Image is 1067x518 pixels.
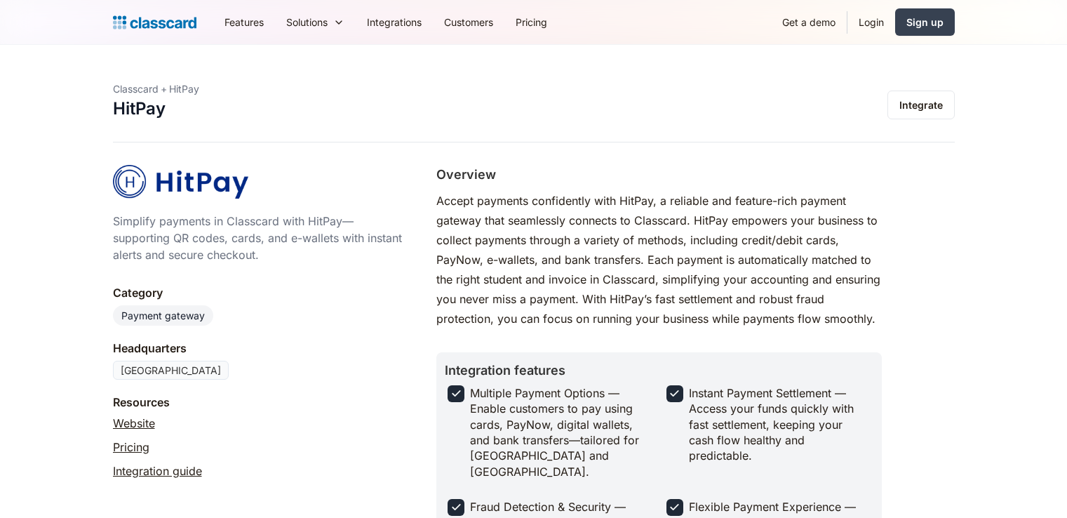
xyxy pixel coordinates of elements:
[887,91,955,119] a: Integrate
[161,81,167,96] div: +
[436,191,882,328] p: Accept payments confidently with HitPay, a reliable and feature-rich payment gateway that seamles...
[113,340,187,357] div: Headquarters
[213,6,275,38] a: Features
[121,308,205,323] div: Payment gateway
[113,415,155,432] a: Website
[689,385,868,464] div: Instant Payment Settlement — Access your funds quickly with fast settlement, keeping your cash fl...
[436,165,496,184] h2: Overview
[113,361,229,380] div: [GEOGRAPHIC_DATA]
[169,81,199,96] div: HitPay
[504,6,558,38] a: Pricing
[433,6,504,38] a: Customers
[771,6,847,38] a: Get a demo
[113,99,166,119] h1: HitPay
[275,6,356,38] div: Solutions
[113,13,196,32] a: home
[113,463,202,479] a: Integration guide
[113,81,159,96] div: Classcard
[906,15,944,29] div: Sign up
[113,394,170,411] div: Resources
[113,439,149,456] a: Pricing
[847,6,895,38] a: Login
[895,8,955,36] a: Sign up
[445,361,873,380] h2: Integration features
[356,6,433,38] a: Integrations
[470,385,650,479] div: Multiple Payment Options — Enable customers to pay using cards, PayNow, digital wallets, and bank...
[113,284,163,301] div: Category
[113,213,409,263] div: Simplify payments in Classcard with HitPay—supporting QR codes, cards, and e-wallets with instant...
[286,15,328,29] div: Solutions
